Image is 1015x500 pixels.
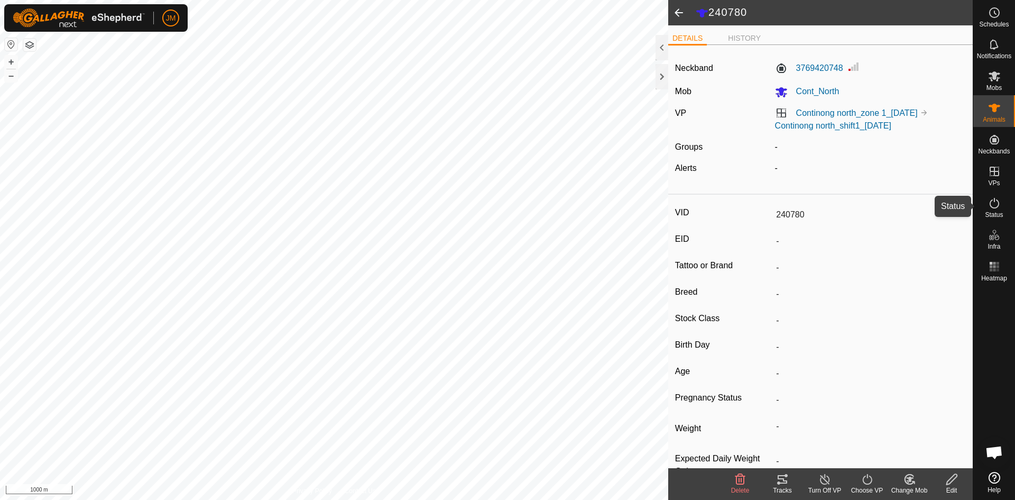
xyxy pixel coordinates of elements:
span: Schedules [979,21,1009,28]
div: Open chat [979,437,1010,468]
div: Turn Off VP [804,486,846,495]
a: Contact Us [345,486,376,496]
span: Help [988,487,1001,493]
span: Notifications [977,53,1011,59]
label: Groups [675,142,703,151]
label: Pregnancy Status [675,391,772,405]
label: Stock Class [675,312,772,325]
span: Delete [731,487,750,494]
span: Cont_North [788,87,839,96]
label: Mob [675,87,691,96]
div: - [771,162,971,175]
label: VID [675,206,772,220]
span: Animals [983,116,1005,123]
label: Weight [675,417,772,440]
img: to [920,108,928,117]
label: Tattoo or Brand [675,259,772,272]
span: Status [985,212,1003,218]
span: Heatmap [981,275,1007,281]
button: + [5,56,17,68]
a: Continong north_shift1_[DATE] [775,121,891,130]
button: Map Layers [23,39,36,51]
a: Continong north_zone 1_[DATE] [796,108,918,117]
h2: 240780 [696,6,973,20]
label: Birth Day [675,338,772,352]
span: Mobs [986,85,1002,91]
a: Help [973,468,1015,497]
div: Change Mob [888,486,930,495]
label: Neckband [675,62,713,75]
img: Signal strength [847,60,860,73]
button: – [5,69,17,82]
button: Reset Map [5,38,17,51]
a: Privacy Policy [292,486,332,496]
label: 3769420748 [775,62,843,75]
label: Breed [675,285,772,299]
label: Age [675,365,772,378]
span: Infra [988,243,1000,250]
label: VP [675,108,686,117]
label: Alerts [675,163,697,172]
li: DETAILS [668,33,707,46]
label: Expected Daily Weight Gain [675,452,772,478]
div: - [771,141,971,153]
div: Choose VP [846,486,888,495]
div: Edit [930,486,973,495]
li: HISTORY [724,33,765,44]
span: JM [166,13,176,24]
label: EID [675,232,772,246]
img: Gallagher Logo [13,8,145,28]
div: Tracks [761,486,804,495]
span: VPs [988,180,1000,186]
span: Neckbands [978,148,1010,154]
